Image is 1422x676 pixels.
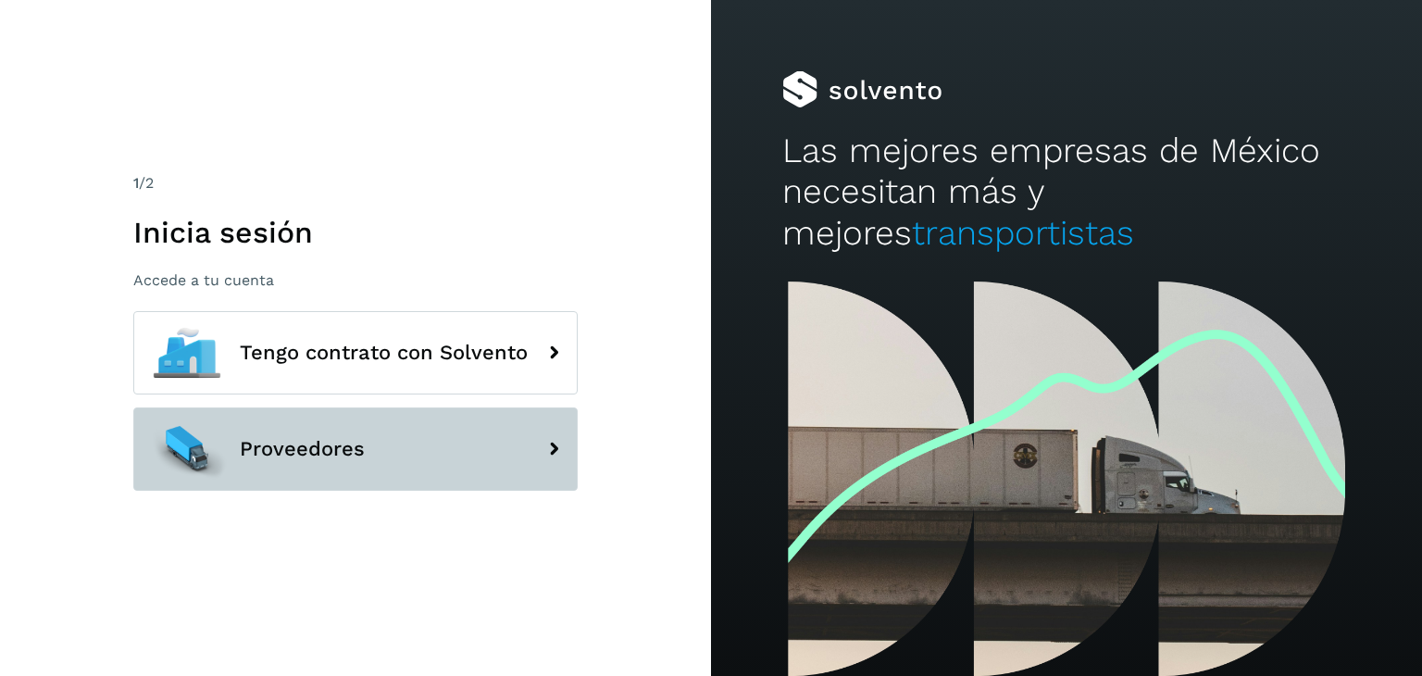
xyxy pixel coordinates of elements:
span: Proveedores [240,438,365,460]
div: /2 [133,172,578,194]
span: 1 [133,174,139,192]
p: Accede a tu cuenta [133,271,578,289]
h1: Inicia sesión [133,215,578,250]
button: Proveedores [133,407,578,491]
span: transportistas [912,213,1134,253]
span: Tengo contrato con Solvento [240,342,528,364]
button: Tengo contrato con Solvento [133,311,578,394]
h2: Las mejores empresas de México necesitan más y mejores [782,131,1351,254]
